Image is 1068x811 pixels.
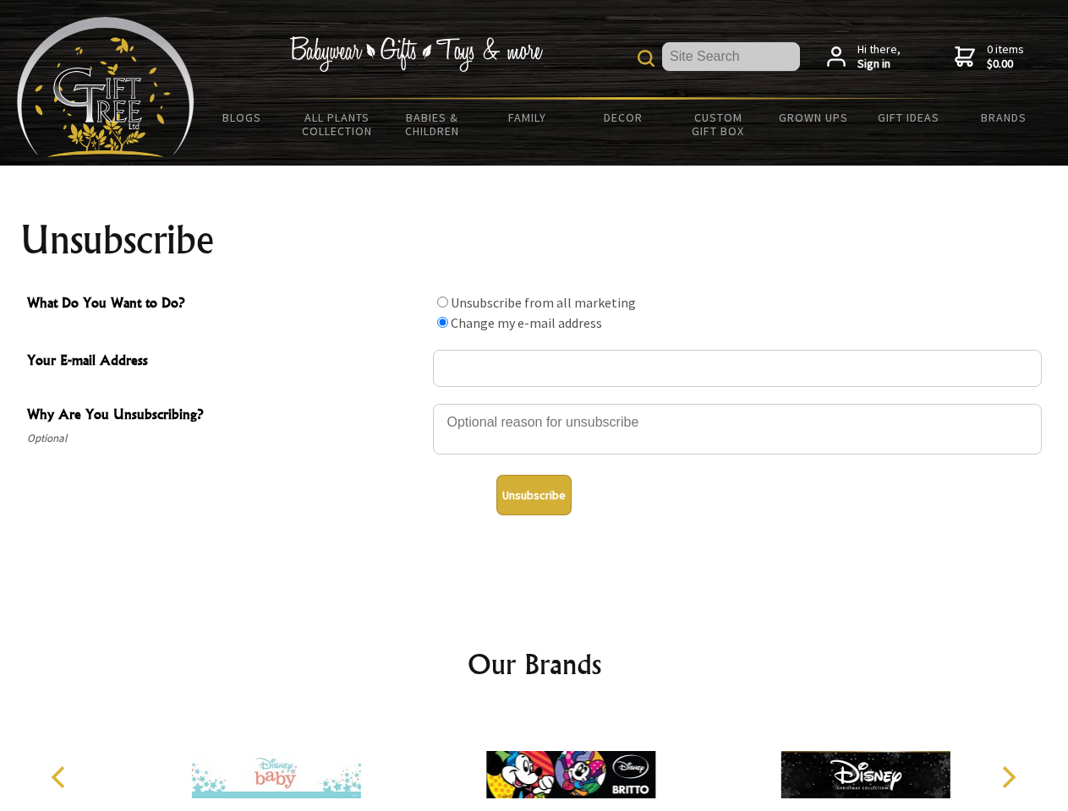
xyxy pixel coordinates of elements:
[987,57,1024,72] strong: $0.00
[27,404,424,428] span: Why Are You Unsubscribing?
[27,428,424,449] span: Optional
[433,350,1042,387] input: Your E-mail Address
[194,100,290,135] a: BLOGS
[987,41,1024,72] span: 0 items
[857,57,901,72] strong: Sign in
[451,314,602,331] label: Change my e-mail address
[451,294,636,311] label: Unsubscribe from all marketing
[956,100,1052,135] a: Brands
[575,100,671,135] a: Decor
[34,644,1035,684] h2: Our Brands
[290,100,386,149] a: All Plants Collection
[857,42,901,72] span: Hi there,
[638,50,654,67] img: product search
[17,17,194,157] img: Babyware - Gifts - Toys and more...
[385,100,480,149] a: Babies & Children
[989,759,1027,796] button: Next
[671,100,766,149] a: Custom Gift Box
[289,36,543,72] img: Babywear - Gifts - Toys & more
[662,42,800,71] input: Site Search
[27,292,424,317] span: What Do You Want to Do?
[765,100,861,135] a: Grown Ups
[437,297,448,308] input: What Do You Want to Do?
[433,404,1042,454] textarea: Why Are You Unsubscribing?
[437,317,448,328] input: What Do You Want to Do?
[496,475,572,515] button: Unsubscribe
[20,220,1049,260] h1: Unsubscribe
[42,759,79,796] button: Previous
[827,42,901,72] a: Hi there,Sign in
[861,100,956,135] a: Gift Ideas
[955,42,1024,72] a: 0 items$0.00
[480,100,576,135] a: Family
[27,350,424,374] span: Your E-mail Address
